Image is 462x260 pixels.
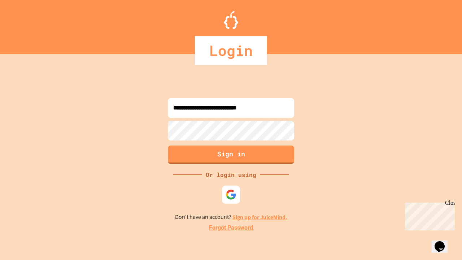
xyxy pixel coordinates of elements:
[209,224,253,232] a: Forgot Password
[175,213,287,222] p: Don't have an account?
[168,146,294,164] button: Sign in
[232,213,287,221] a: Sign up for JuiceMind.
[432,231,455,253] iframe: chat widget
[226,189,236,200] img: google-icon.svg
[195,36,267,65] div: Login
[202,170,260,179] div: Or login using
[224,11,238,29] img: Logo.svg
[3,3,50,46] div: Chat with us now!Close
[402,200,455,230] iframe: chat widget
